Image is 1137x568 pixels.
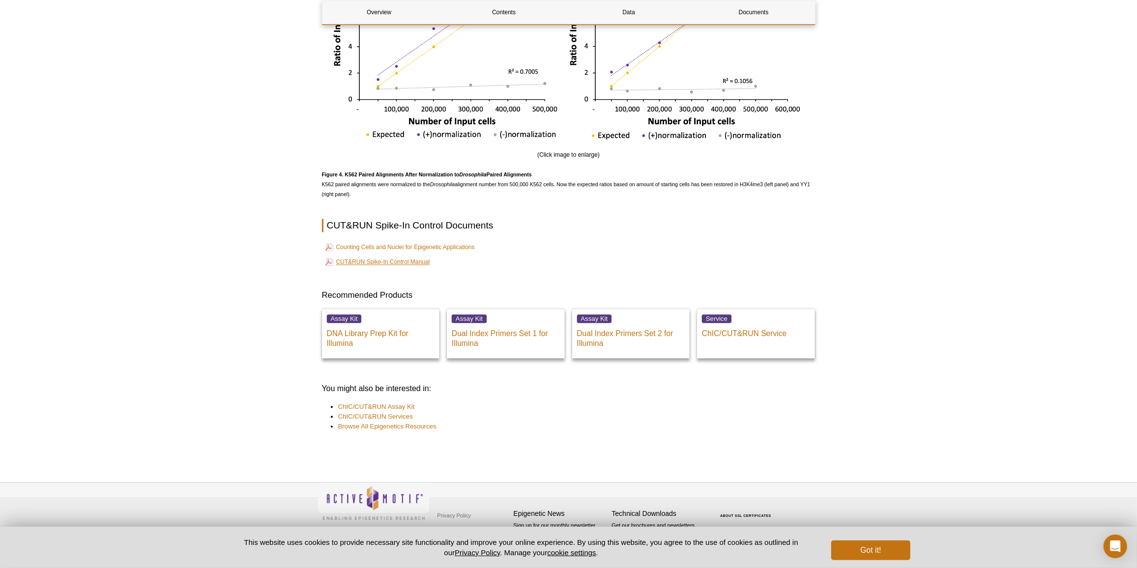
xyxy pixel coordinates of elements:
[547,548,596,557] button: cookie settings
[322,219,816,232] h2: CUT&RUN Spike-In Control Documents
[514,510,607,518] h4: Epigenetic News
[317,483,430,522] img: Active Motif,
[322,383,816,395] h3: You might also be interested in:
[720,514,771,517] a: ABOUT SSL CERTIFICATES
[325,256,430,268] a: CUT&RUN Spike-In Control Manual
[325,241,475,253] a: Counting Cells and Nuclei for Epigenetic Applications
[447,0,561,24] a: Contents
[572,0,686,24] a: Data
[710,500,784,521] table: Click to Verify - This site chose Symantec SSL for secure e-commerce and confidential communicati...
[435,508,473,523] a: Privacy Policy
[322,171,811,197] span: K562 paired alignments were normalized to the alignment number from 500,000 K562 cells. Now the e...
[430,181,455,187] em: Drosophila
[831,540,910,560] button: Got it!
[612,521,705,546] p: Get our brochures and newsletters, or request them by mail.
[459,171,486,177] em: Drosophila
[322,309,440,358] a: Assay Kit DNA Library Prep Kit for Illumina
[702,324,810,339] p: ChIC/CUT&RUN Service
[435,523,487,538] a: Terms & Conditions
[577,324,685,348] p: Dual Index Primers Set 2 for Illumina
[572,309,690,358] a: Assay Kit Dual Index Primers Set 2 for Illumina
[452,324,560,348] p: Dual Index Primers Set 1 for Illumina
[338,422,437,431] a: Browse All Epigenetics Resources
[322,289,816,301] h3: Recommended Products
[1104,535,1127,558] div: Open Intercom Messenger
[702,314,731,323] span: Service
[338,412,413,422] a: ChIC/CUT&RUN Services
[322,0,436,24] a: Overview
[514,521,607,555] p: Sign up for our monthly newsletter highlighting recent publications in the field of epigenetics.
[227,537,816,558] p: This website uses cookies to provide necessary site functionality and improve your online experie...
[452,314,487,323] span: Assay Kit
[455,548,500,557] a: Privacy Policy
[577,314,612,323] span: Assay Kit
[697,309,815,358] a: Service ChIC/CUT&RUN Service
[327,324,435,348] p: DNA Library Prep Kit for Illumina
[338,402,415,412] a: ChIC/CUT&RUN Assay Kit
[697,0,811,24] a: Documents
[612,510,705,518] h4: Technical Downloads
[322,171,532,177] strong: Figure 4. K562 Paired Alignments After Normalization to Paired Alignments
[327,314,362,323] span: Assay Kit
[447,309,565,358] a: Assay Kit Dual Index Primers Set 1 for Illumina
